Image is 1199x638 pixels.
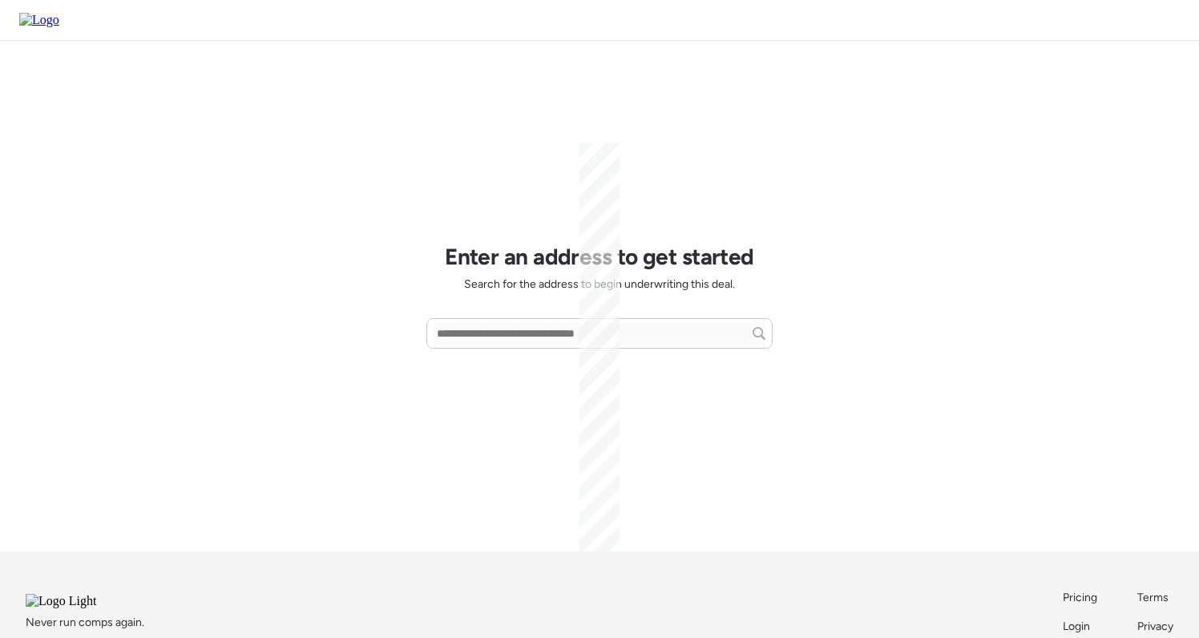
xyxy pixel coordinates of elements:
h1: Enter an address to get started [445,243,754,270]
span: Never run comps again. [26,615,144,631]
img: Logo Light [26,594,139,608]
img: Logo [19,13,59,27]
span: Pricing [1063,591,1097,604]
span: Terms [1137,591,1169,604]
span: Search for the address to begin underwriting this deal. [464,277,735,293]
span: Privacy [1137,620,1173,633]
span: Login [1063,620,1090,633]
a: Login [1063,619,1099,635]
a: Terms [1137,590,1173,606]
a: Pricing [1063,590,1099,606]
a: Privacy [1137,619,1173,635]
